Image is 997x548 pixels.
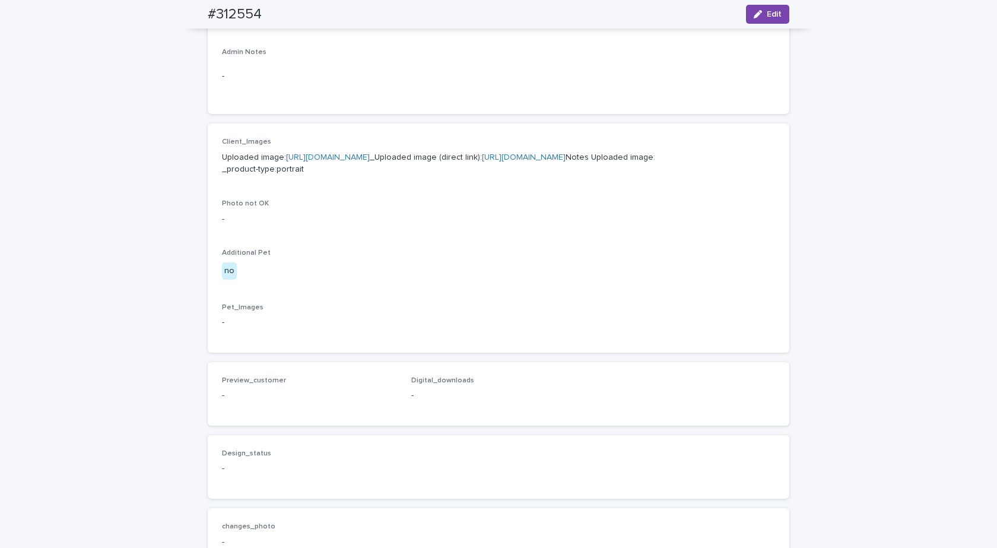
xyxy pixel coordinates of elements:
p: - [222,463,397,475]
span: Photo not OK [222,200,269,207]
span: Digital_downloads [411,377,474,384]
p: - [222,70,775,83]
p: - [222,213,775,226]
span: Design_status [222,450,271,457]
p: - [411,389,586,402]
p: - [222,316,775,329]
span: Edit [767,10,782,18]
a: [URL][DOMAIN_NAME] [286,153,370,161]
h2: #312554 [208,6,262,23]
p: - [222,389,397,402]
span: Preview_customer [222,377,286,384]
a: [URL][DOMAIN_NAME] [482,153,566,161]
button: Edit [746,5,789,24]
span: Additional Pet [222,249,271,256]
p: Uploaded image: _Uploaded image (direct link): Notes Uploaded image: _product-type:portrait [222,151,775,176]
span: Client_Images [222,138,271,145]
div: no [222,262,237,280]
span: Pet_Images [222,304,263,311]
span: Admin Notes [222,49,266,56]
span: changes_photo [222,523,275,530]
